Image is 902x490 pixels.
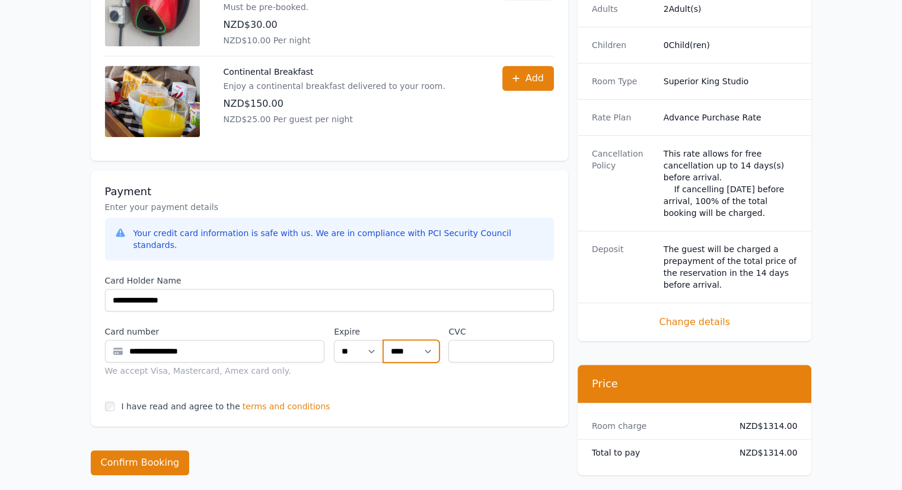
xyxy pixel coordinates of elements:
[592,447,726,459] dt: Total to pay
[592,315,798,329] span: Change details
[735,420,798,432] dd: NZD$1314.00
[592,39,654,51] dt: Children
[735,447,798,459] dd: NZD$1314.00
[664,39,798,51] dd: 0 Child(ren)
[105,365,325,377] div: We accept Visa, Mastercard, Amex card only.
[502,66,554,91] button: Add
[224,80,445,92] p: Enjoy a continental breakfast delivered to your room.
[664,3,798,15] dd: 2 Adult(s)
[592,377,798,391] h3: Price
[105,66,200,137] img: Continental Breakfast
[664,148,798,219] div: This rate allows for free cancellation up to 14 days(s) before arrival. If cancelling [DATE] befo...
[592,3,654,15] dt: Adults
[105,326,325,338] label: Card number
[243,400,330,412] span: terms and conditions
[592,420,726,432] dt: Room charge
[383,326,439,338] label: .
[334,326,383,338] label: Expire
[592,112,654,123] dt: Rate Plan
[91,450,190,475] button: Confirm Booking
[105,201,554,213] p: Enter your payment details
[525,71,544,85] span: Add
[224,34,479,46] p: NZD$10.00 Per night
[448,326,553,338] label: CVC
[224,97,445,111] p: NZD$150.00
[664,75,798,87] dd: Superior King Studio
[592,148,654,219] dt: Cancellation Policy
[122,402,240,411] label: I have read and agree to the
[105,275,554,287] label: Card Holder Name
[224,18,479,32] p: NZD$30.00
[133,227,544,251] div: Your credit card information is safe with us. We are in compliance with PCI Security Council stan...
[592,243,654,291] dt: Deposit
[664,112,798,123] dd: Advance Purchase Rate
[224,66,445,78] p: Continental Breakfast
[592,75,654,87] dt: Room Type
[105,184,554,199] h3: Payment
[224,113,445,125] p: NZD$25.00 Per guest per night
[664,243,798,291] dd: The guest will be charged a prepayment of the total price of the reservation in the 14 days befor...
